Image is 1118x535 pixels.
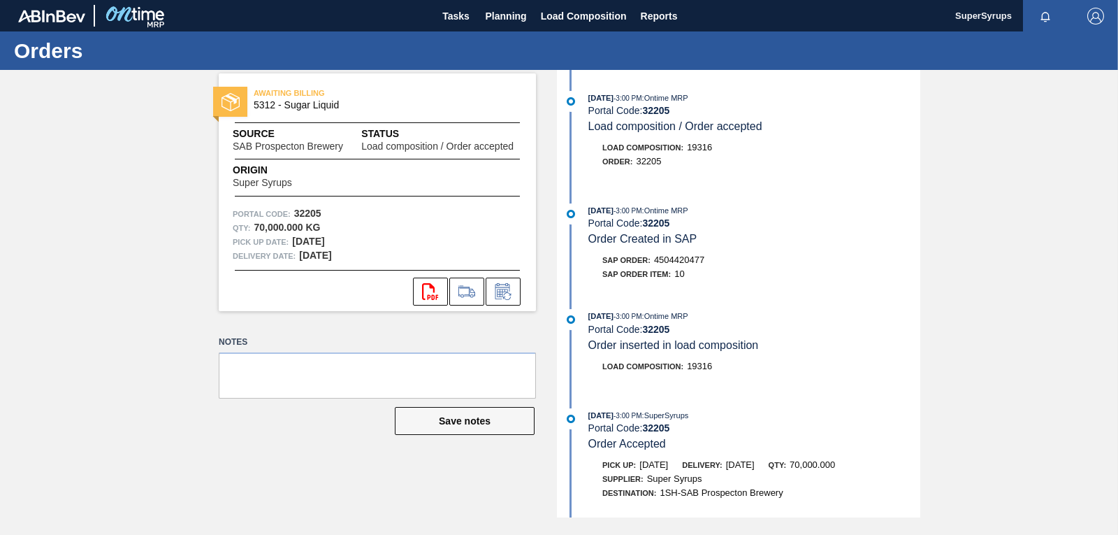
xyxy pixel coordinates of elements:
span: Load Composition : [602,362,683,371]
span: 19316 [687,361,712,371]
span: - 3:00 PM [614,313,642,320]
span: 10 [674,269,684,279]
img: Logout [1087,8,1104,24]
div: Inform order change [486,278,521,306]
span: [DATE] [588,206,614,215]
span: : SuperSyrups [642,411,689,420]
span: : Ontime MRP [642,312,688,320]
div: Open PDF file [413,278,448,306]
strong: [DATE] [299,250,331,261]
span: Source [233,127,361,141]
strong: 32205 [642,105,669,116]
span: Planning [486,8,527,24]
strong: 32205 [642,324,669,335]
span: SAB Prospecton Brewery [233,141,343,152]
span: Load composition / Order accepted [588,120,762,132]
div: Go to Load Composition [449,278,484,306]
span: Super Syrups [233,178,292,188]
strong: 32205 [642,217,669,229]
span: [DATE] [588,411,614,420]
img: status [222,93,240,111]
span: Reports [641,8,678,24]
strong: 32205 [294,208,321,219]
span: [DATE] [588,94,614,102]
img: atual [567,315,575,324]
span: Delivery: [682,461,722,469]
strong: [DATE] [292,236,324,247]
div: Portal Code: [588,422,920,434]
span: Tasks [441,8,472,24]
span: - 3:00 PM [614,207,642,215]
span: Order Created in SAP [588,233,697,245]
span: Load Composition : [602,143,683,152]
span: Portal Code: [233,207,291,221]
h1: Orders [14,43,262,59]
span: Order inserted in load composition [588,339,759,351]
span: Destination: [602,489,656,497]
span: SAP Order Item: [602,270,671,278]
span: 19316 [687,142,712,152]
span: 32205 [636,156,661,166]
img: atual [567,415,575,423]
label: Notes [219,332,536,352]
span: - 3:00 PM [614,412,642,420]
span: : Ontime MRP [642,94,688,102]
span: Origin [233,163,327,178]
strong: 32205 [642,422,669,434]
span: Order : [602,157,632,166]
span: Supplier: [602,475,644,483]
span: Super Syrups [647,473,702,484]
span: Delivery Date: [233,249,296,263]
span: 70,000.000 [790,459,835,470]
strong: 70,000.000 KG [254,222,320,233]
span: Status [361,127,522,141]
span: 1SH-SAB Prospecton Brewery [660,487,783,498]
span: : Ontime MRP [642,206,688,215]
div: Portal Code: [588,105,920,116]
span: Order Accepted [588,438,666,450]
span: Qty: [769,461,786,469]
div: Portal Code: [588,324,920,335]
img: atual [567,97,575,106]
span: [DATE] [726,459,755,470]
span: SAP Order: [602,256,651,264]
span: [DATE] [588,312,614,320]
span: 4504420477 [654,255,704,265]
span: AWAITING BILLING [254,86,449,100]
span: Pick up Date: [233,235,289,249]
span: Load composition / Order accepted [361,141,514,152]
span: - 3:00 PM [614,94,642,102]
span: [DATE] [639,459,668,470]
span: Qty : [233,221,250,235]
span: Pick up: [602,461,636,469]
button: Notifications [1023,6,1068,26]
button: Save notes [395,407,535,435]
span: 5312 - Sugar Liquid [254,100,507,110]
div: Portal Code: [588,217,920,229]
img: TNhmsLtSVTkK8tSr43FrP2fwEKptu5GPRR3wAAAABJRU5ErkJggg== [18,10,85,22]
span: Load Composition [541,8,627,24]
img: atual [567,210,575,218]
